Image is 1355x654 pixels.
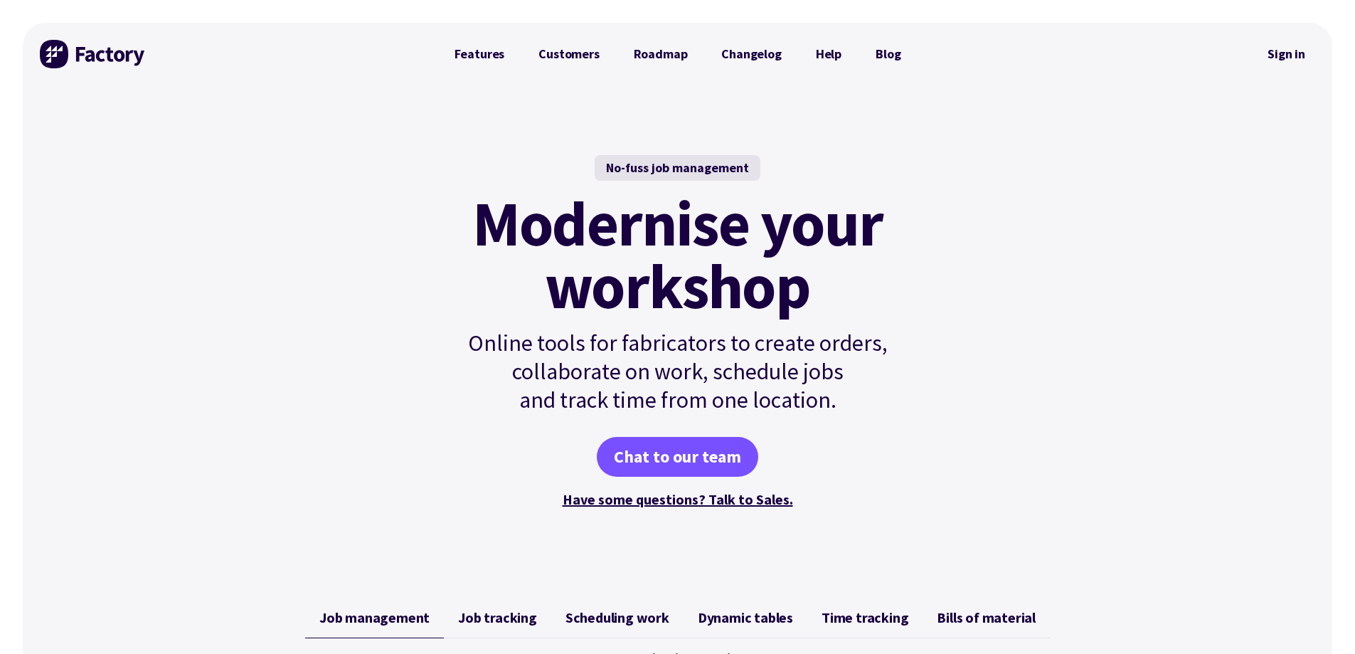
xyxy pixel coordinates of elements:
span: Job tracking [458,609,537,626]
a: Sign in [1258,38,1315,70]
a: Roadmap [617,40,705,68]
span: Bills of material [937,609,1036,626]
a: Customers [521,40,616,68]
iframe: Chat Widget [1284,586,1355,654]
a: Chat to our team [597,437,758,477]
a: Features [437,40,522,68]
span: Dynamic tables [698,609,793,626]
a: Changelog [704,40,798,68]
p: Online tools for fabricators to create orders, collaborate on work, schedule jobs and track time ... [437,329,918,414]
span: Time tracking [822,609,908,626]
mark: Modernise your workshop [472,192,883,317]
a: Help [799,40,859,68]
div: No-fuss job management [595,155,760,181]
a: Have some questions? Talk to Sales. [563,490,793,508]
nav: Primary Navigation [437,40,918,68]
a: Blog [859,40,918,68]
img: Factory [40,40,147,68]
span: Scheduling work [565,609,669,626]
nav: Secondary Navigation [1258,38,1315,70]
span: Job management [319,609,430,626]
